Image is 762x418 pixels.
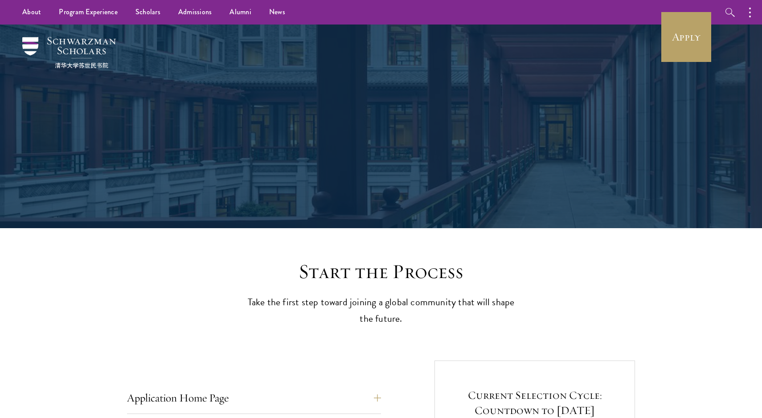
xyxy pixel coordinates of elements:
img: Schwarzman Scholars [22,37,116,68]
a: Apply [661,12,711,62]
p: Take the first step toward joining a global community that will shape the future. [243,294,519,327]
h2: Start the Process [243,259,519,284]
button: Application Home Page [127,387,381,409]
